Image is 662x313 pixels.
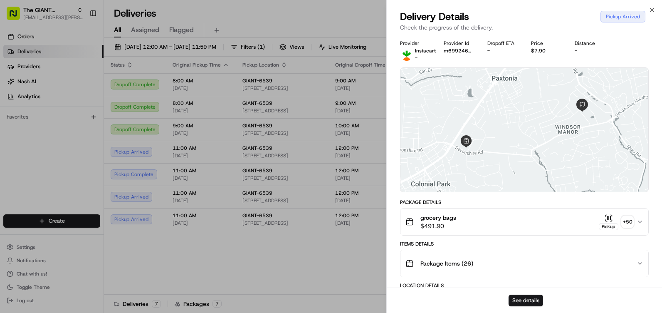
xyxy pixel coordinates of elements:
[599,223,618,230] div: Pickup
[415,47,436,54] span: Instacart
[575,40,605,47] div: Distance
[420,214,456,222] span: grocery bags
[28,88,105,94] div: We're available if you need us!
[420,259,473,268] span: Package Items ( 26 )
[509,295,543,306] button: See details
[400,23,649,32] p: Check the progress of the delivery.
[400,40,430,47] div: Provider
[400,10,469,23] span: Delivery Details
[400,209,648,235] button: grocery bags$491.90Pickup+50
[400,250,648,277] button: Package Items (26)
[400,199,649,206] div: Package Details
[622,216,633,228] div: + 50
[8,8,25,25] img: Nash
[487,47,518,54] div: -
[531,40,561,47] div: Price
[8,122,15,128] div: 📗
[400,47,413,61] img: profile_instacart_ahold_partner.png
[415,54,417,61] span: -
[8,33,151,47] p: Welcome 👋
[444,40,474,47] div: Provider Id
[575,47,605,54] div: -
[487,40,518,47] div: Dropoff ETA
[83,141,101,147] span: Pylon
[420,222,456,230] span: $491.90
[444,47,474,54] button: m699246649
[531,47,561,54] div: $7.90
[8,79,23,94] img: 1736555255976-a54dd68f-1ca7-489b-9aae-adbdc363a1c4
[22,54,137,62] input: Clear
[59,141,101,147] a: Powered byPylon
[400,241,649,247] div: Items Details
[67,117,137,132] a: 💻API Documentation
[400,282,649,289] div: Location Details
[28,79,136,88] div: Start new chat
[141,82,151,92] button: Start new chat
[79,121,133,129] span: API Documentation
[5,117,67,132] a: 📗Knowledge Base
[70,122,77,128] div: 💻
[599,214,618,230] button: Pickup
[599,214,633,230] button: Pickup+50
[17,121,64,129] span: Knowledge Base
